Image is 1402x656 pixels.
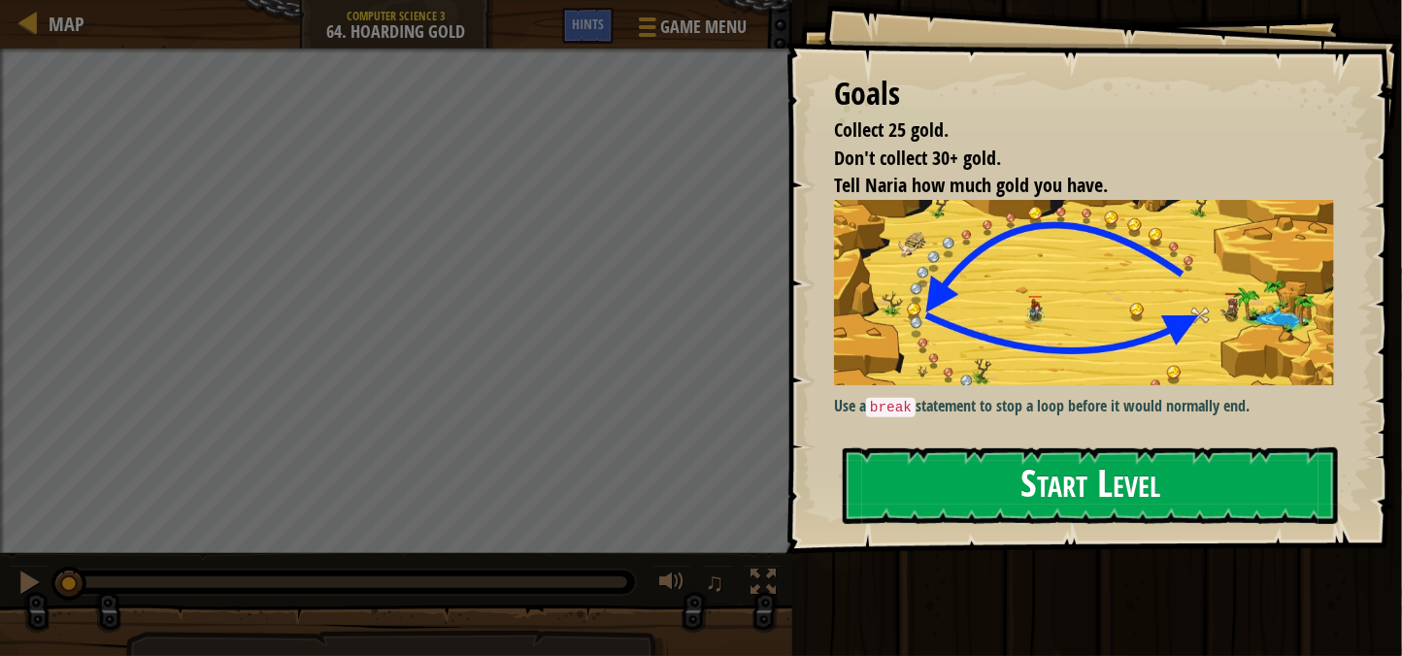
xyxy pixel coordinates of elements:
li: Tell Naria how much gold you have. [810,172,1329,200]
span: Collect 25 gold. [834,116,949,143]
button: Toggle fullscreen [744,565,783,605]
span: ♫ [705,568,724,597]
li: Don't collect 30+ gold. [810,145,1329,173]
a: Map [39,11,84,37]
img: Hoarding gold [834,200,1334,385]
span: Tell Naria how much gold you have. [834,172,1108,198]
p: Use a statement to stop a loop before it would normally end. [834,395,1334,418]
code: break [866,398,916,417]
span: Don't collect 30+ gold. [834,145,1001,171]
div: Goals [834,72,1334,116]
span: Map [49,11,84,37]
span: Hints [572,15,604,33]
button: Start Level [843,447,1338,524]
button: Adjust volume [652,565,691,605]
li: Collect 25 gold. [810,116,1329,145]
button: Ctrl + P: Pause [10,565,49,605]
button: ♫ [701,565,734,605]
span: Game Menu [660,15,747,40]
button: Game Menu [623,8,758,53]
